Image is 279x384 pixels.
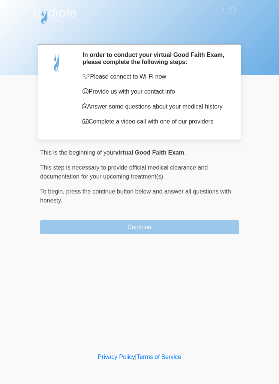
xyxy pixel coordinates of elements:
a: Terms of Service [136,354,181,360]
button: Continue [40,220,239,234]
span: . [184,149,186,156]
p: Please connect to Wi-Fi now [82,72,228,81]
h2: In order to conduct your virtual Good Faith Exam, please complete the following steps: [82,51,228,65]
img: Agent Avatar [46,51,68,74]
a: | [135,354,136,360]
img: Hydrate IV Bar - Chandler Logo [33,6,78,24]
p: Answer some questions about your medical history [82,102,228,111]
a: Privacy Policy [98,354,135,360]
span: This is the beginning of your [40,149,115,156]
span: This step is necessary to provide official medical clearance and documentation for your upcoming ... [40,164,208,180]
p: Provide us with your contact info [82,87,228,96]
h1: ‎ ‎ [34,27,244,41]
span: press the continue button below and answer all questions with honesty. [40,188,231,204]
p: Complete a video call with one of our providers [82,117,228,126]
strong: virtual Good Faith Exam [115,149,184,156]
span: To begin, [40,188,66,195]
